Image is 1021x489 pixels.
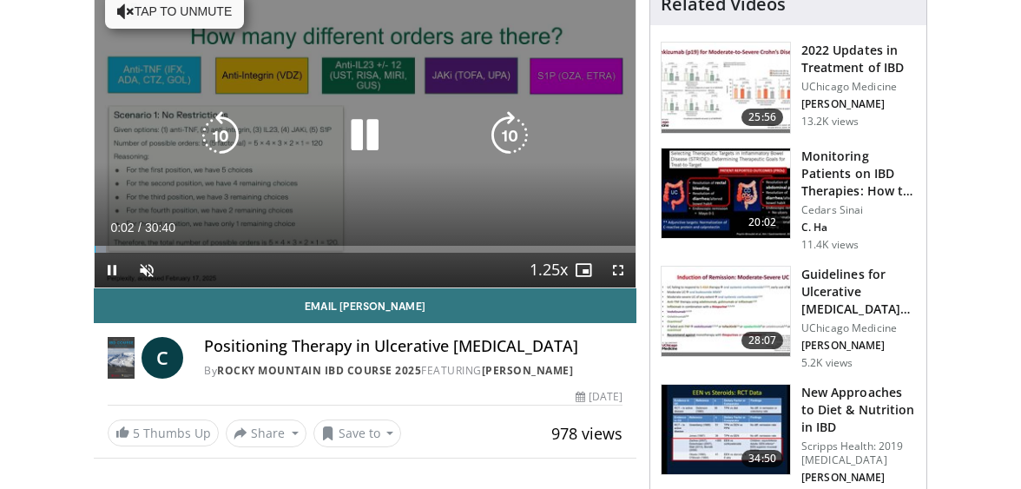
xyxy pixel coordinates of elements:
[661,266,916,370] a: 28:07 Guidelines for Ulcerative [MEDICAL_DATA] Diagnosis and Management UChicago Medicine [PERSON...
[801,356,853,370] p: 5.2K views
[566,253,601,287] button: Enable picture-in-picture mode
[662,267,790,357] img: 5d508c2b-9173-4279-adad-7510b8cd6d9a.150x105_q85_crop-smart_upscale.jpg
[217,363,421,378] a: Rocky Mountain IBD Course 2025
[801,266,916,318] h3: Guidelines for Ulcerative [MEDICAL_DATA] Diagnosis and Management
[145,221,175,235] span: 30:40
[801,221,916,235] p: C. Ha
[741,109,783,126] span: 25:56
[204,337,622,356] h4: Positioning Therapy in Ulcerative [MEDICAL_DATA]
[801,339,916,353] p: [PERSON_NAME]
[661,42,916,134] a: 25:56 2022 Updates in Treatment of IBD UChicago Medicine [PERSON_NAME] 13.2K views
[801,97,916,111] p: [PERSON_NAME]
[801,471,916,485] p: [PERSON_NAME]
[531,253,566,287] button: Playback Rate
[741,332,783,349] span: 28:07
[801,321,916,335] p: UChicago Medicine
[313,420,402,447] button: Save to
[108,337,135,379] img: Rocky Mountain IBD Course 2025
[142,337,183,379] a: C
[801,439,916,467] p: Scripps Health: 2019 [MEDICAL_DATA]
[801,148,916,200] h3: Monitoring Patients on IBD Therapies: How to Monitor? What Is the Im…
[741,214,783,231] span: 20:02
[482,363,574,378] a: [PERSON_NAME]
[204,363,622,379] div: By FEATURING
[801,42,916,76] h3: 2022 Updates in Treatment of IBD
[226,420,306,447] button: Share
[110,221,134,235] span: 0:02
[662,385,790,475] img: 0d1747ae-4eac-4456-b2f5-cd164c21000b.150x105_q85_crop-smart_upscale.jpg
[661,148,916,252] a: 20:02 Monitoring Patients on IBD Therapies: How to Monitor? What Is the Im… Cedars Sinai C. Ha 11...
[95,253,129,287] button: Pause
[801,238,859,252] p: 11.4K views
[801,203,916,217] p: Cedars Sinai
[801,384,916,436] h3: New Approaches to Diet & Nutrition in IBD
[94,288,636,323] a: Email [PERSON_NAME]
[601,253,636,287] button: Fullscreen
[662,43,790,133] img: 9393c547-9b5d-4ed4-b79d-9c9e6c9be491.150x105_q85_crop-smart_upscale.jpg
[133,425,140,441] span: 5
[576,389,622,405] div: [DATE]
[662,149,790,239] img: 609225da-72ea-422a-b68c-0f05c1f2df47.150x105_q85_crop-smart_upscale.jpg
[551,423,622,444] span: 978 views
[801,80,916,94] p: UChicago Medicine
[129,253,164,287] button: Unmute
[138,221,142,235] span: /
[95,246,636,253] div: Progress Bar
[741,450,783,467] span: 34:50
[801,115,859,129] p: 13.2K views
[108,420,219,446] a: 5 Thumbs Up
